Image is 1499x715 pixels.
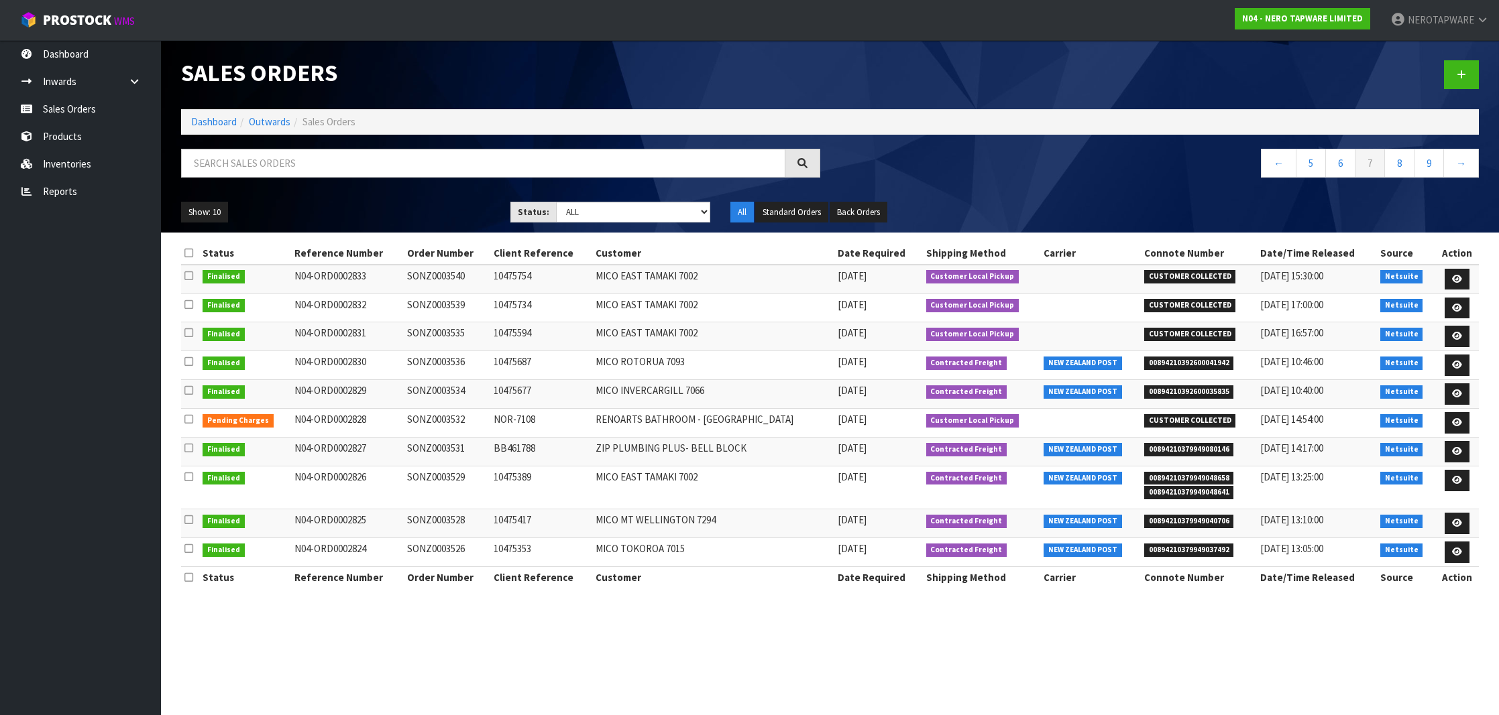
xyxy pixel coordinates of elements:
[404,509,490,538] td: SONZ0003528
[926,356,1007,370] span: Contracted Freight
[490,438,593,466] td: BB461788
[1435,567,1479,588] th: Action
[1141,243,1257,264] th: Connote Number
[838,413,867,426] span: [DATE]
[1260,513,1323,526] span: [DATE] 13:10:00
[291,322,404,351] td: N04-ORD0002831
[490,466,593,509] td: 10475389
[834,243,922,264] th: Date Required
[1144,543,1234,557] span: 00894210379949037492
[923,243,1041,264] th: Shipping Method
[1380,443,1423,456] span: Netsuite
[291,509,404,538] td: N04-ORD0002825
[404,438,490,466] td: SONZ0003531
[249,115,290,128] a: Outwards
[1384,149,1414,178] a: 8
[592,322,834,351] td: MICO EAST TAMAKI 7002
[291,538,404,567] td: N04-ORD0002824
[1144,472,1234,485] span: 00894210379949048658
[592,265,834,294] td: MICO EAST TAMAKI 7002
[291,243,404,264] th: Reference Number
[490,351,593,380] td: 10475687
[926,443,1007,456] span: Contracted Freight
[181,202,228,223] button: Show: 10
[203,543,245,557] span: Finalised
[1144,414,1236,428] span: CUSTOMER COLLECTED
[1408,13,1474,26] span: NEROTAPWARE
[926,543,1007,557] span: Contracted Freight
[1044,356,1122,370] span: NEW ZEALAND POST
[404,567,490,588] th: Order Number
[291,351,404,380] td: N04-ORD0002830
[404,466,490,509] td: SONZ0003529
[592,351,834,380] td: MICO ROTORUA 7093
[592,294,834,322] td: MICO EAST TAMAKI 7002
[1144,385,1234,399] span: 00894210392600035835
[490,322,593,351] td: 10475594
[404,294,490,322] td: SONZ0003539
[592,243,834,264] th: Customer
[592,380,834,409] td: MICO INVERCARGILL 7066
[20,11,37,28] img: cube-alt.png
[181,60,820,86] h1: Sales Orders
[838,269,867,282] span: [DATE]
[1260,442,1323,454] span: [DATE] 14:17:00
[1443,149,1479,178] a: →
[1380,270,1423,283] span: Netsuite
[1144,270,1236,283] span: CUSTOMER COLLECTED
[1380,414,1423,428] span: Netsuite
[203,328,245,341] span: Finalised
[830,202,887,223] button: Back Orders
[490,380,593,409] td: 10475677
[838,442,867,454] span: [DATE]
[291,380,404,409] td: N04-ORD0002829
[926,472,1007,485] span: Contracted Freight
[291,265,404,294] td: N04-ORD0002833
[404,243,490,264] th: Order Number
[404,538,490,567] td: SONZ0003526
[923,567,1041,588] th: Shipping Method
[1435,243,1479,264] th: Action
[1144,299,1236,312] span: CUSTOMER COLLECTED
[838,513,867,526] span: [DATE]
[490,294,593,322] td: 10475734
[490,409,593,438] td: NOR-7108
[199,243,291,264] th: Status
[592,567,834,588] th: Customer
[1044,543,1122,557] span: NEW ZEALAND POST
[490,243,593,264] th: Client Reference
[1257,567,1377,588] th: Date/Time Released
[926,385,1007,399] span: Contracted Freight
[926,515,1007,528] span: Contracted Freight
[1260,355,1323,368] span: [DATE] 10:46:00
[840,149,1480,182] nav: Page navigation
[838,470,867,483] span: [DATE]
[1377,243,1435,264] th: Source
[1144,443,1234,456] span: 00894210379949080146
[1260,413,1323,426] span: [DATE] 14:54:00
[1325,149,1355,178] a: 6
[592,538,834,567] td: MICO TOKOROA 7015
[43,11,111,29] span: ProStock
[1044,443,1122,456] span: NEW ZEALAND POST
[1296,149,1326,178] a: 5
[203,270,245,283] span: Finalised
[404,351,490,380] td: SONZ0003536
[1144,515,1234,528] span: 00894210379949040706
[926,299,1019,312] span: Customer Local Pickup
[291,438,404,466] td: N04-ORD0002827
[203,472,245,485] span: Finalised
[404,409,490,438] td: SONZ0003532
[518,206,549,218] strong: Status:
[1260,298,1323,311] span: [DATE] 17:00:00
[302,115,355,128] span: Sales Orders
[592,438,834,466] td: ZIP PLUMBING PLUS- BELL BLOCK
[1141,567,1257,588] th: Connote Number
[1260,326,1323,339] span: [DATE] 16:57:00
[1377,567,1435,588] th: Source
[203,356,245,370] span: Finalised
[592,509,834,538] td: MICO MT WELLINGTON 7294
[1380,356,1423,370] span: Netsuite
[1144,328,1236,341] span: CUSTOMER COLLECTED
[291,567,404,588] th: Reference Number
